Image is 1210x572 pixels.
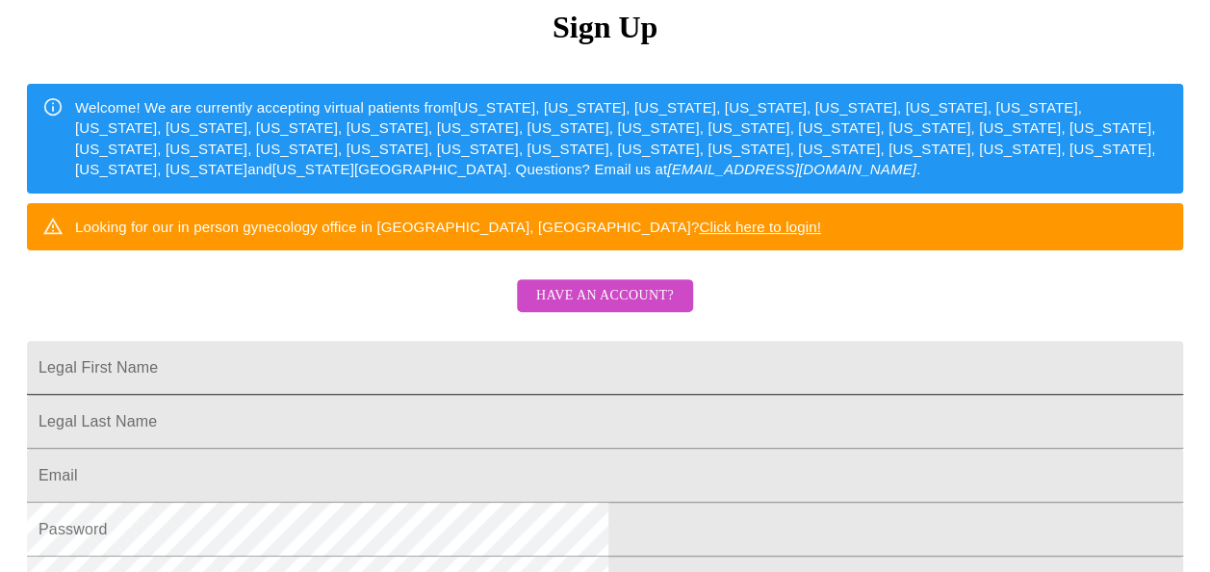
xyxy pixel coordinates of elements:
em: [EMAIL_ADDRESS][DOMAIN_NAME] [667,161,916,177]
a: Have an account? [512,300,698,317]
a: Click here to login! [699,219,821,235]
div: Welcome! We are currently accepting virtual patients from [US_STATE], [US_STATE], [US_STATE], [US... [75,90,1168,188]
div: Looking for our in person gynecology office in [GEOGRAPHIC_DATA], [GEOGRAPHIC_DATA]? [75,209,821,245]
span: Have an account? [536,284,674,308]
button: Have an account? [517,279,693,313]
h3: Sign Up [27,10,1183,45]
